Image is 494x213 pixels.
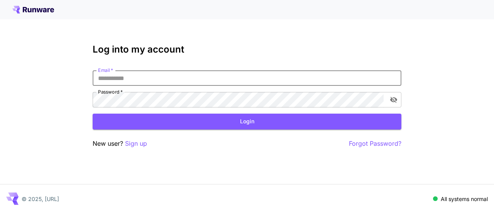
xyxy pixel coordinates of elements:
[98,89,123,95] label: Password
[22,195,59,203] p: © 2025, [URL]
[349,139,401,148] button: Forgot Password?
[441,195,488,203] p: All systems normal
[93,44,401,55] h3: Log into my account
[387,93,401,107] button: toggle password visibility
[93,114,401,130] button: Login
[98,67,113,73] label: Email
[125,139,147,148] button: Sign up
[93,139,147,148] p: New user?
